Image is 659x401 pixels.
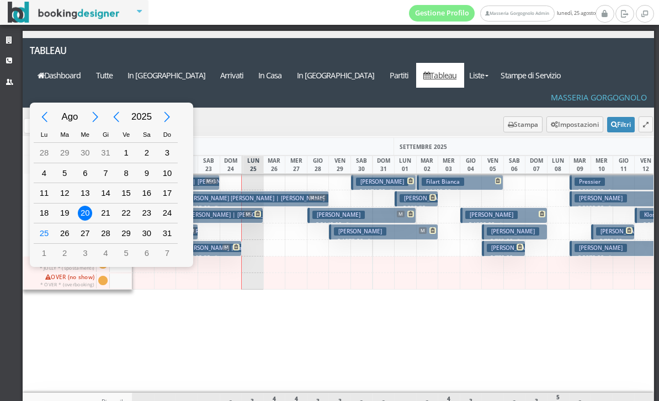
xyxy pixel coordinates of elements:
div: 15 [119,186,133,200]
div: Domenica, Agosto 10 [157,163,177,183]
div: Martedì, Settembre 2 [55,243,75,263]
div: 12 [57,186,72,200]
div: 28 [98,226,113,240]
div: Mercoledì, Agosto 13 [75,183,95,202]
div: Giovedì, Agosto 7 [95,163,116,183]
div: Venerdì, Agosto 29 [116,223,136,243]
div: Next Year [155,105,180,130]
div: Domenica, Agosto 3 [157,142,177,162]
div: Oggi, Lunedì, Agosto 25 [34,223,54,243]
div: 2 [57,246,72,260]
div: 28 [37,146,51,160]
div: 20 [78,206,92,220]
div: 11 [37,186,51,200]
div: Sabato [136,127,157,142]
div: 16 [140,186,154,200]
div: 22 [119,206,133,220]
div: Domenica [157,127,177,142]
div: 21 [98,206,113,220]
div: Venerdì, Agosto 8 [116,163,136,183]
div: Domenica, Agosto 17 [157,183,177,202]
div: 7 [160,246,174,260]
div: 4 [98,246,113,260]
div: Mercoledì, Agosto 6 [75,163,95,183]
div: Martedì, Agosto 26 [55,223,75,243]
div: Venerdì, Agosto 15 [116,183,136,202]
div: Sabato, Agosto 30 [136,223,157,243]
div: Martedì, Luglio 29 [55,142,75,162]
div: Martedì, Agosto 5 [55,163,75,183]
div: 29 [57,146,72,160]
div: Giovedì, Agosto 14 [95,183,116,202]
div: 31 [160,226,174,240]
div: 8 [119,165,133,180]
div: Martedì, Agosto 19 [55,203,75,223]
div: Mercoledì, Agosto 20 [75,203,95,223]
div: Lunedì, Agosto 18 [34,203,54,223]
div: 5 [57,165,72,180]
div: Venerdì [116,127,136,142]
div: Lunedì, Agosto 11 [34,183,54,202]
div: 24 [160,206,174,220]
div: Lunedì, Settembre 1 [34,243,54,263]
div: Previous Year [104,105,129,130]
div: Giovedì, Settembre 4 [95,243,116,263]
div: Giovedì, Agosto 28 [95,223,116,243]
div: 7 [98,165,113,180]
div: Lunedì, Agosto 4 [34,163,54,183]
div: Giovedì [95,127,116,142]
div: Lunedì, Luglio 28 [34,142,54,162]
div: 6 [78,165,92,180]
div: Sabato, Agosto 2 [136,142,157,162]
div: 23 [140,206,154,220]
div: 3 [78,246,92,260]
div: 25 [37,226,51,240]
div: Giovedì, Agosto 21 [95,203,116,223]
div: Martedì [55,127,75,142]
div: Agosto [55,106,86,127]
div: 27 [78,226,92,240]
div: 1 [37,246,51,260]
div: 3 [160,146,174,160]
div: 14 [98,186,113,200]
div: Martedì, Agosto 12 [55,183,75,202]
div: 30 [140,226,154,240]
div: 5 [119,246,133,260]
div: Sabato, Agosto 16 [136,183,157,202]
div: Domenica, Agosto 31 [157,223,177,243]
div: Domenica, Agosto 24 [157,203,177,223]
div: Previous Month [32,105,57,130]
div: 17 [160,186,174,200]
div: Mercoledì, Settembre 3 [75,243,95,263]
div: Lunedì [34,127,54,142]
div: 6 [140,246,154,260]
div: 29 [119,226,133,240]
div: Sabato, Agosto 23 [136,203,157,223]
div: Domenica, Settembre 7 [157,243,177,263]
div: 2025 [126,106,157,127]
div: Mercoledì, Luglio 30 [75,142,95,162]
div: Venerdì, Agosto 22 [116,203,136,223]
div: 18 [37,206,51,220]
div: Next Month [83,105,108,130]
div: 30 [78,146,92,160]
div: Giovedì, Luglio 31 [95,142,116,162]
div: Venerdì, Settembre 5 [116,243,136,263]
div: 31 [98,146,113,160]
div: 10 [160,165,174,180]
div: Venerdì, Agosto 1 [116,142,136,162]
div: 4 [37,165,51,180]
div: 13 [78,186,92,200]
div: 19 [57,206,72,220]
div: 1 [119,146,133,160]
div: Sabato, Agosto 9 [136,163,157,183]
div: 26 [57,226,72,240]
div: 2 [140,146,154,160]
div: Mercoledì [75,127,95,142]
div: Mercoledì, Agosto 27 [75,223,95,243]
div: Sabato, Settembre 6 [136,243,157,263]
div: 9 [140,165,154,180]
